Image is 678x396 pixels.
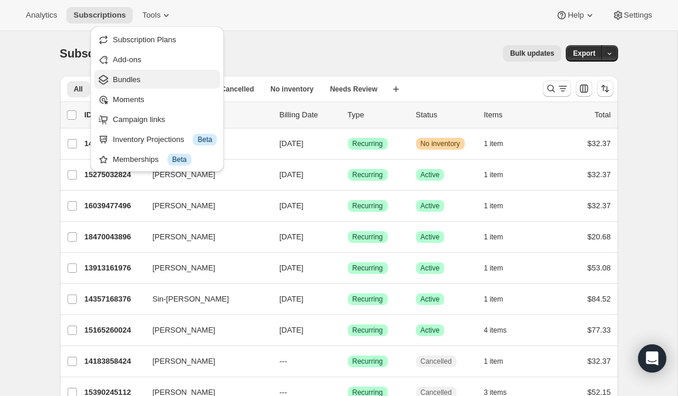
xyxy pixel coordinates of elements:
span: $32.37 [588,201,611,210]
button: [PERSON_NAME] [146,228,263,246]
span: Recurring [353,201,383,211]
button: 1 item [484,260,516,276]
span: Recurring [353,232,383,242]
button: Bundles [94,70,220,89]
button: 1 item [484,229,516,245]
span: [DATE] [280,201,304,210]
span: $77.33 [588,326,611,334]
p: 18470043896 [85,231,143,243]
span: --- [280,357,287,365]
span: 1 item [484,170,504,180]
p: 14931362040 [85,138,143,150]
span: [DATE] [280,295,304,303]
div: Memberships [113,154,217,165]
span: [DATE] [280,232,304,241]
p: 14183858424 [85,356,143,367]
button: Subscriptions [66,7,133,23]
div: 14183858424[PERSON_NAME]---SuccessRecurringCancelled1 item$32.37 [85,353,611,370]
span: 1 item [484,201,504,211]
span: $32.37 [588,139,611,148]
span: 1 item [484,139,504,148]
p: ID [85,109,143,121]
span: [DATE] [280,326,304,334]
span: [DATE] [280,139,304,148]
span: Sin-[PERSON_NAME] [153,293,229,305]
button: Create new view [387,81,405,97]
button: 1 item [484,353,516,370]
div: 13913161976[PERSON_NAME][DATE]SuccessRecurringSuccessActive1 item$53.08 [85,260,611,276]
div: 18470043896[PERSON_NAME][DATE]SuccessRecurringSuccessActive1 item$20.68 [85,229,611,245]
span: Recurring [353,263,383,273]
span: Active [421,170,440,180]
button: [PERSON_NAME] [146,259,263,277]
button: Customize table column order and visibility [576,80,592,97]
span: [PERSON_NAME] [153,324,216,336]
span: No inventory [421,139,460,148]
span: [DATE] [280,170,304,179]
button: 1 item [484,291,516,307]
span: $32.37 [588,170,611,179]
span: $53.08 [588,263,611,272]
span: Analytics [26,11,57,20]
span: Recurring [353,170,383,180]
span: 4 items [484,326,507,335]
p: Total [595,109,610,121]
button: Campaign links [94,110,220,128]
span: Beta [172,155,187,164]
span: Active [421,326,440,335]
button: Add-ons [94,50,220,69]
button: 1 item [484,198,516,214]
span: Active [421,201,440,211]
button: 4 items [484,322,520,339]
p: 13913161976 [85,262,143,274]
p: 15275032824 [85,169,143,181]
span: Subscription Plans [113,35,176,44]
div: 15165260024[PERSON_NAME][DATE]SuccessRecurringSuccessActive4 items$77.33 [85,322,611,339]
p: 15165260024 [85,324,143,336]
span: Export [573,49,595,58]
span: [DATE] [280,263,304,272]
button: Settings [605,7,659,23]
span: $20.68 [588,232,611,241]
span: Bundles [113,75,140,84]
span: Recurring [353,357,383,366]
span: Needs Review [330,84,378,94]
span: 1 item [484,357,504,366]
span: Recurring [353,139,383,148]
div: 15275032824[PERSON_NAME][DATE]SuccessRecurringSuccessActive1 item$32.37 [85,167,611,183]
span: [PERSON_NAME] [153,356,216,367]
span: 1 item [484,295,504,304]
div: Type [348,109,407,121]
span: Moments [113,95,144,104]
p: Billing Date [280,109,338,121]
span: $32.37 [588,357,611,365]
span: Active [421,295,440,304]
button: Analytics [19,7,64,23]
span: Active [421,263,440,273]
button: [PERSON_NAME] [146,352,263,371]
span: Subscriptions [60,47,137,60]
button: Export [566,45,602,62]
button: Tools [135,7,179,23]
button: Memberships [94,150,220,168]
button: 1 item [484,136,516,152]
div: Inventory Projections [113,134,217,145]
p: Status [416,109,475,121]
p: 16039477496 [85,200,143,212]
span: Campaign links [113,115,165,124]
span: [PERSON_NAME] [153,262,216,274]
span: Recurring [353,295,383,304]
div: Open Intercom Messenger [638,344,666,373]
button: Help [549,7,602,23]
span: All [74,84,83,94]
div: 14357168376Sin-[PERSON_NAME][DATE]SuccessRecurringSuccessActive1 item$84.52 [85,291,611,307]
span: Cancelled [221,84,254,94]
span: [PERSON_NAME] [153,231,216,243]
div: 16039477496[PERSON_NAME][DATE]SuccessRecurringSuccessActive1 item$32.37 [85,198,611,214]
span: 1 item [484,263,504,273]
div: Items [484,109,543,121]
span: Settings [624,11,652,20]
span: Beta [197,135,212,144]
button: Sin-[PERSON_NAME] [146,290,263,309]
button: Subscription Plans [94,30,220,49]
